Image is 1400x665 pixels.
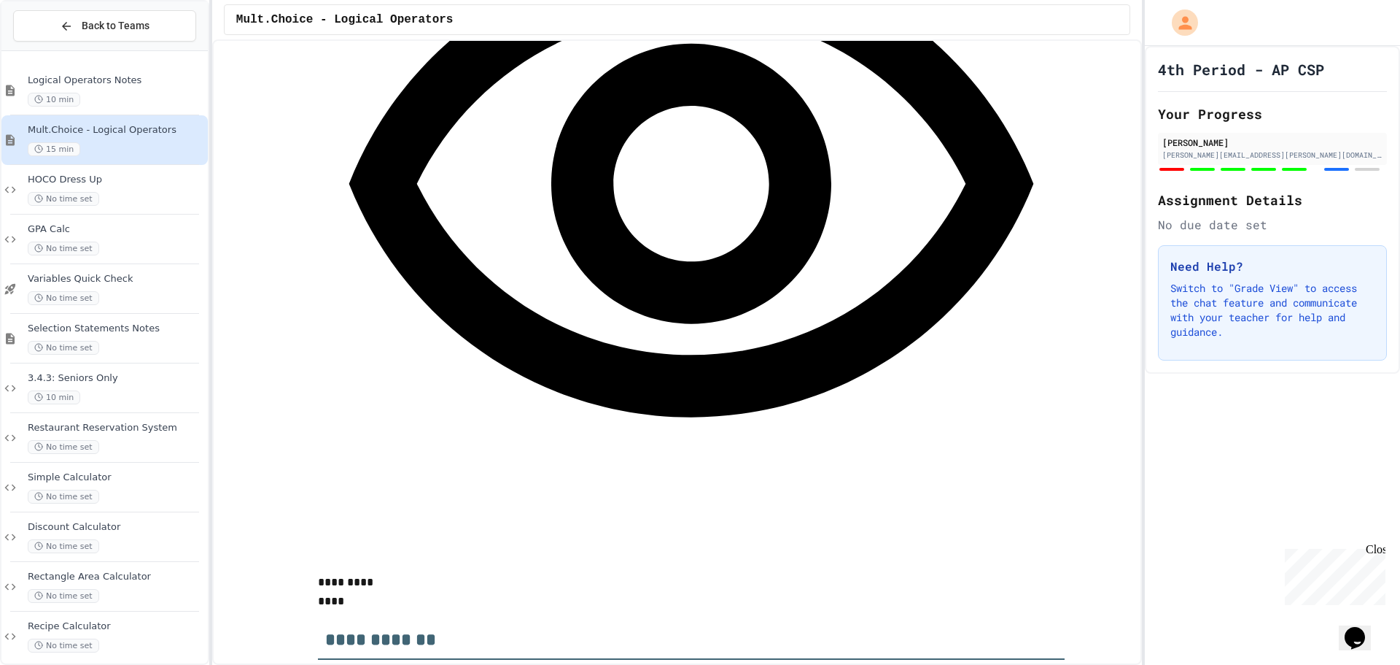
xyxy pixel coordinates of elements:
span: Variables Quick Check [28,273,205,285]
span: No time set [28,440,99,454]
span: Recipe Calculator [28,620,205,633]
span: 10 min [28,391,80,404]
div: [PERSON_NAME] [1162,136,1382,149]
span: Rectangle Area Calculator [28,571,205,583]
span: Logical Operators Notes [28,74,205,87]
span: 3.4.3: Seniors Only [28,372,205,385]
h2: Assignment Details [1158,190,1387,210]
p: Switch to "Grade View" to access the chat feature and communicate with your teacher for help and ... [1170,281,1374,339]
span: Discount Calculator [28,521,205,534]
span: No time set [28,341,99,355]
iframe: chat widget [1339,607,1385,650]
span: No time set [28,490,99,504]
h1: 4th Period - AP CSP [1158,59,1324,80]
span: GPA Calc [28,223,205,236]
span: No time set [28,242,99,255]
span: No time set [28,291,99,305]
h2: Your Progress [1158,104,1387,124]
span: No time set [28,192,99,206]
div: Chat with us now!Close [6,6,101,93]
span: HOCO Dress Up [28,174,205,186]
span: No time set [28,589,99,603]
span: Restaurant Reservation System [28,422,205,434]
span: Selection Statements Notes [28,323,205,335]
span: 15 min [28,142,80,156]
span: Back to Teams [82,18,149,34]
span: 10 min [28,93,80,107]
h3: Need Help? [1170,258,1374,275]
iframe: chat widget [1279,543,1385,605]
span: No time set [28,639,99,653]
div: [PERSON_NAME][EMAIL_ADDRESS][PERSON_NAME][DOMAIN_NAME] [1162,150,1382,161]
div: No due date set [1158,216,1387,234]
span: Simple Calculator [28,472,205,484]
div: My Account [1156,6,1202,39]
span: Mult.Choice - Logical Operators [236,11,454,28]
span: No time set [28,539,99,553]
span: Mult.Choice - Logical Operators [28,124,205,137]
